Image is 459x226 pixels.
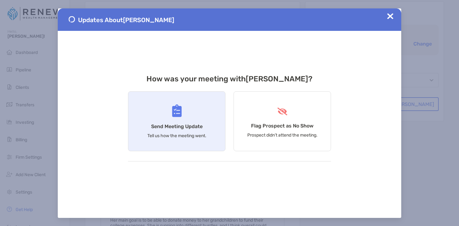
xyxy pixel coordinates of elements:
[277,108,288,115] img: Flag Prospect as No Show
[128,75,331,83] h3: How was your meeting with [PERSON_NAME] ?
[251,123,313,129] h4: Flag Prospect as No Show
[151,123,203,129] h4: Send Meeting Update
[69,16,75,22] img: Send Meeting Update 1
[387,13,393,19] img: Close Updates Zoe
[247,132,318,138] p: Prospect didn’t attend the meeting.
[172,104,182,117] img: Send Meeting Update
[147,133,206,138] p: Tell us how the meeting went.
[78,16,174,24] span: Updates About [PERSON_NAME]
